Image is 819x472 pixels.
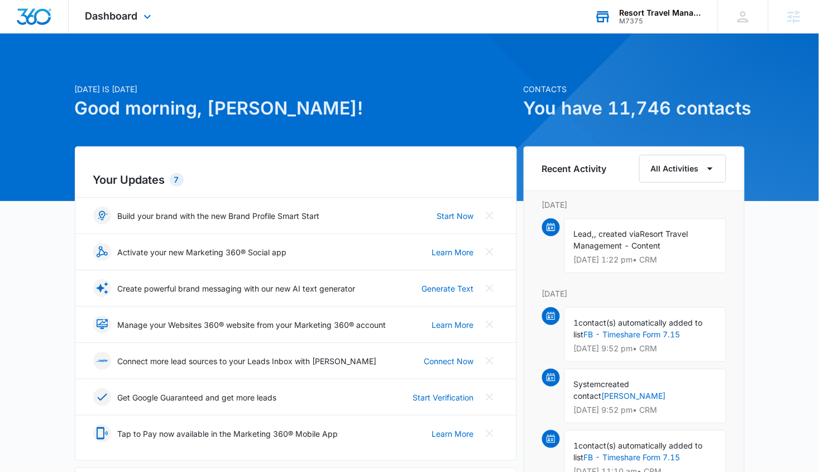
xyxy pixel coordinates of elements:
[595,229,640,239] span: , created via
[620,17,701,25] div: account id
[118,283,356,294] p: Create powerful brand messaging with our new AI text generator
[118,355,377,367] p: Connect more lead sources to your Leads Inbox with [PERSON_NAME]
[524,83,745,95] p: Contacts
[542,199,726,211] p: [DATE]
[524,95,745,122] h1: You have 11,746 contacts
[574,318,579,327] span: 1
[481,316,499,333] button: Close
[481,279,499,297] button: Close
[584,330,681,339] a: FB - Timeshare Form 7.15
[574,441,703,462] span: contact(s) automatically added to list
[584,452,681,462] a: FB - Timeshare Form 7.15
[170,173,184,187] div: 7
[574,441,579,450] span: 1
[118,428,338,440] p: Tap to Pay now available in the Marketing 360® Mobile App
[574,229,595,239] span: Lead,
[413,392,474,403] a: Start Verification
[481,207,499,225] button: Close
[118,392,277,403] p: Get Google Guaranteed and get more leads
[574,318,703,339] span: contact(s) automatically added to list
[574,406,717,414] p: [DATE] 9:52 pm • CRM
[75,83,517,95] p: [DATE] is [DATE]
[118,246,287,258] p: Activate your new Marketing 360® Social app
[118,319,386,331] p: Manage your Websites 360® website from your Marketing 360® account
[481,243,499,261] button: Close
[574,379,630,401] span: created contact
[424,355,474,367] a: Connect Now
[620,8,701,17] div: account name
[574,379,601,389] span: System
[432,319,474,331] a: Learn More
[574,345,717,352] p: [DATE] 9:52 pm • CRM
[422,283,474,294] a: Generate Text
[118,210,320,222] p: Build your brand with the new Brand Profile Smart Start
[93,171,499,188] h2: Your Updates
[574,256,717,264] p: [DATE] 1:22 pm • CRM
[481,425,499,442] button: Close
[602,391,666,401] a: [PERSON_NAME]
[432,246,474,258] a: Learn More
[639,155,726,183] button: All Activities
[542,288,726,299] p: [DATE]
[542,162,607,175] h6: Recent Activity
[437,210,474,222] a: Start Now
[85,10,138,22] span: Dashboard
[432,428,474,440] a: Learn More
[481,352,499,370] button: Close
[481,388,499,406] button: Close
[75,95,517,122] h1: Good morning, [PERSON_NAME]!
